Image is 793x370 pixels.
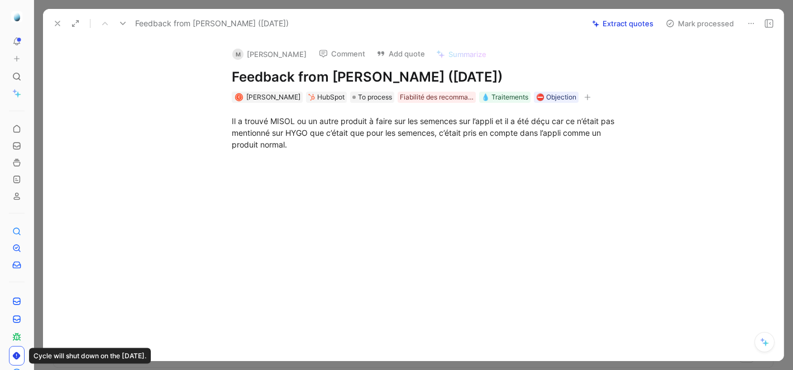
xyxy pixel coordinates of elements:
[587,16,658,31] button: Extract quotes
[661,16,739,31] button: Mark processed
[431,46,491,62] button: Summarize
[350,92,394,103] div: To process
[11,11,22,22] img: Alvie
[536,92,576,103] div: ⛔️ Objection
[135,17,289,30] span: Feedback from [PERSON_NAME] ([DATE])
[29,348,151,364] div: Cycle will shut down on the [DATE].
[358,92,392,103] span: To process
[232,68,618,86] h1: Feedback from [PERSON_NAME] ([DATE])
[246,93,300,101] span: [PERSON_NAME]
[227,46,312,63] button: M[PERSON_NAME]
[400,92,474,103] div: Fiabilité des recommandations
[236,94,242,100] div: C
[371,46,430,61] button: Add quote
[232,115,618,150] div: Il a trouvé MISOL ou un autre produit à faire sur les semences sur l’appli et il a été déçu car c...
[232,49,243,60] div: M
[317,92,345,103] div: HubSpot
[314,46,370,61] button: Comment
[9,9,25,25] button: Alvie
[481,92,528,103] div: 💧 Traitements
[448,49,486,59] span: Summarize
